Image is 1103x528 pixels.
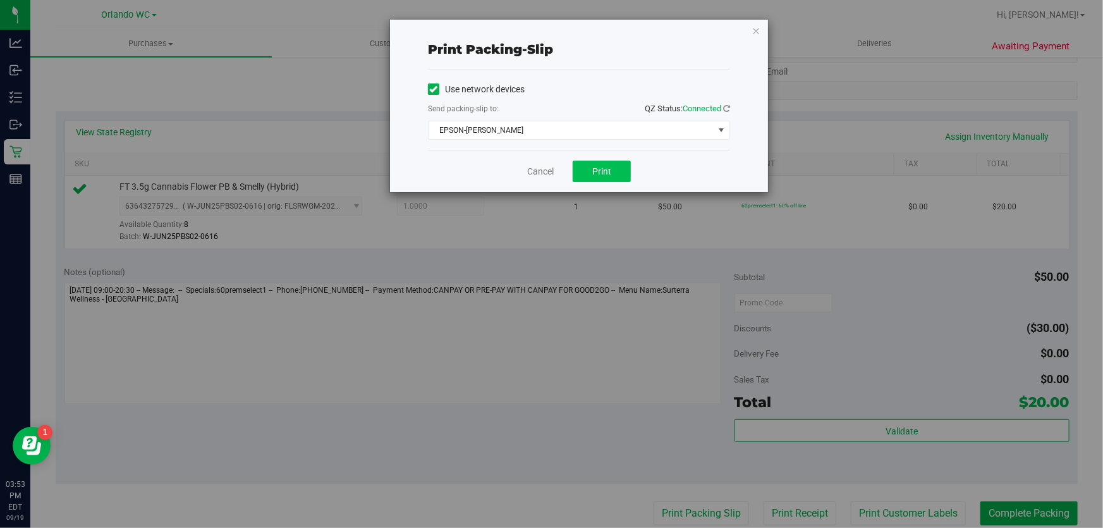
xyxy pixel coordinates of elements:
[645,104,730,113] span: QZ Status:
[573,161,631,182] button: Print
[428,103,499,114] label: Send packing-slip to:
[13,427,51,465] iframe: Resource center
[428,42,553,57] span: Print packing-slip
[683,104,721,113] span: Connected
[429,121,714,139] span: EPSON-[PERSON_NAME]
[527,165,554,178] a: Cancel
[37,425,52,440] iframe: Resource center unread badge
[428,83,525,96] label: Use network devices
[714,121,729,139] span: select
[592,166,611,176] span: Print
